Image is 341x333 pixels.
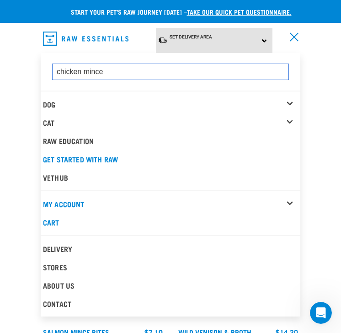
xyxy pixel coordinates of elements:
a: Dog [43,102,55,106]
span: Set Delivery Area [170,34,212,39]
img: Raw Essentials Logo [43,32,128,46]
a: Cat [43,120,54,124]
a: Cart [41,213,300,231]
a: My Account [43,202,85,206]
iframe: Intercom live chat [310,302,332,324]
a: About Us [41,276,300,295]
a: menu [284,27,300,44]
a: Get started with Raw [41,150,300,168]
a: Contact [41,295,300,313]
a: Vethub [41,168,300,187]
a: Stores [41,258,300,276]
img: van-moving.png [158,37,167,44]
input: Search... [52,64,289,80]
a: Raw Education [41,132,300,150]
a: take our quick pet questionnaire. [187,10,292,13]
a: Delivery [41,240,300,258]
